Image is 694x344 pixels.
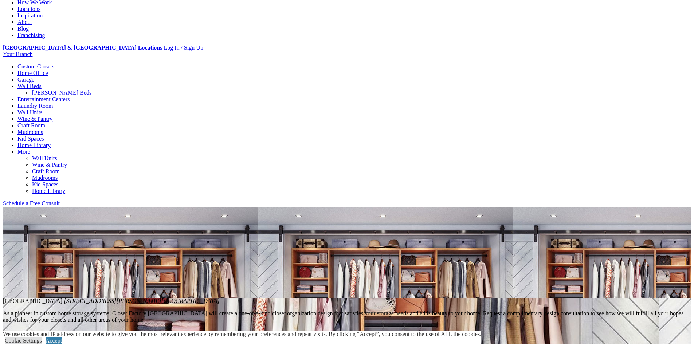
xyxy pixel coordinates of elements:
[17,19,32,25] a: About
[3,51,32,57] a: Your Branch
[17,96,70,102] a: Entertainment Centers
[5,337,42,344] a: Cookie Settings
[3,44,162,51] a: [GEOGRAPHIC_DATA] & [GEOGRAPHIC_DATA] Locations
[3,331,481,337] div: We use cookies and IP address on our website to give you the most relevant experience by remember...
[17,142,51,148] a: Home Library
[32,162,67,168] a: Wine & Pantry
[32,181,58,187] a: Kid Spaces
[17,149,30,155] a: More menu text will display only on big screen
[17,70,48,76] a: Home Office
[17,129,43,135] a: Mudrooms
[17,135,44,142] a: Kid Spaces
[17,103,53,109] a: Laundry Room
[46,337,62,344] a: Accept
[161,298,220,304] span: [GEOGRAPHIC_DATA]
[17,32,45,38] a: Franchising
[3,310,691,323] p: As a pioneer in custom home storage systems, Closet Factory [GEOGRAPHIC_DATA] will create a one-o...
[17,122,45,128] a: Craft Room
[17,6,40,12] a: Locations
[17,76,34,83] a: Garage
[17,25,29,32] a: Blog
[3,200,60,206] a: Schedule a Free Consult (opens a dropdown menu)
[17,109,42,115] a: Wall Units
[32,155,57,161] a: Wall Units
[164,44,203,51] a: Log In / Sign Up
[17,12,43,19] a: Inspiration
[32,90,91,96] a: [PERSON_NAME] Beds
[32,168,60,174] a: Craft Room
[32,175,58,181] a: Mudrooms
[64,298,220,304] em: [STREET_ADDRESS][PERSON_NAME]
[32,188,65,194] a: Home Library
[17,63,54,70] a: Custom Closets
[17,116,52,122] a: Wine & Pantry
[3,298,62,304] span: [GEOGRAPHIC_DATA]
[17,83,42,89] a: Wall Beds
